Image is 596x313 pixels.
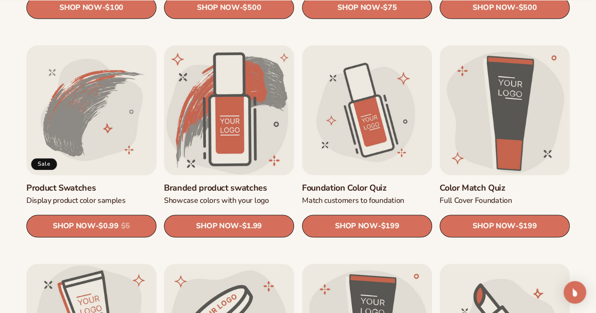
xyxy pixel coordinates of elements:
[105,3,123,12] span: $100
[196,222,239,231] span: SHOP NOW
[518,3,537,12] span: $500
[164,215,294,237] a: SHOP NOW- $1.99
[473,3,515,12] span: SHOP NOW
[197,3,239,12] span: SHOP NOW
[98,222,118,231] span: $0.99
[164,183,294,193] a: Branded product swatches
[440,215,570,237] a: SHOP NOW- $199
[518,222,537,231] span: $199
[59,3,102,12] span: SHOP NOW
[242,222,262,231] span: $1.99
[302,183,432,193] a: Foundation Color Quiz
[473,222,515,231] span: SHOP NOW
[383,3,397,12] span: $75
[302,215,432,237] a: SHOP NOW- $199
[337,3,380,12] span: SHOP NOW
[26,183,156,193] a: Product Swatches
[53,222,95,231] span: SHOP NOW
[440,183,570,193] a: Color Match Quiz
[243,3,261,12] span: $500
[121,222,130,231] s: $5
[381,222,399,231] span: $199
[335,222,377,231] span: SHOP NOW
[563,281,586,304] div: Open Intercom Messenger
[26,215,156,237] a: SHOP NOW- $0.99 $5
